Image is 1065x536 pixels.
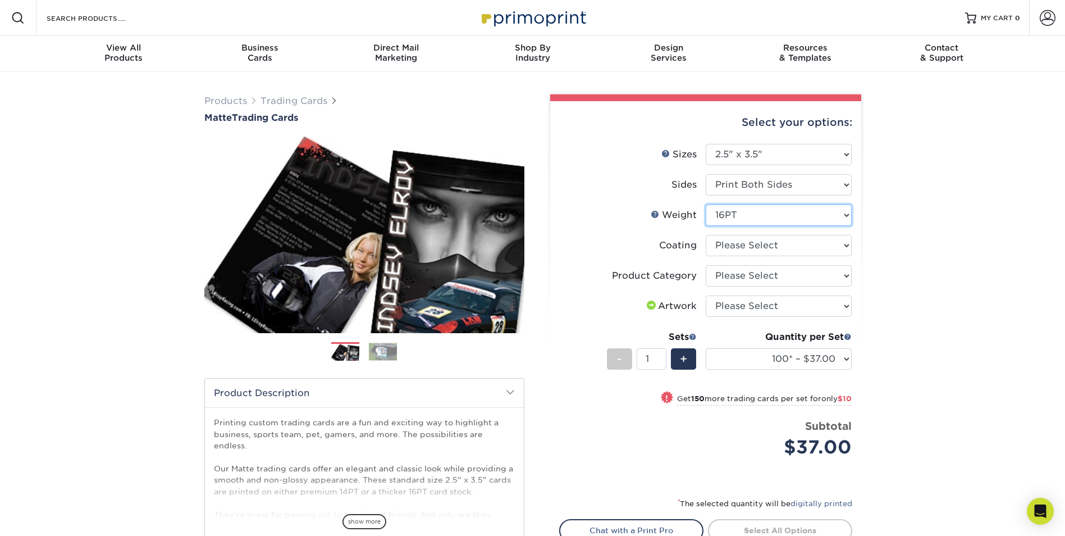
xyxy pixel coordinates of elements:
div: Products [56,43,192,63]
span: Contact [874,43,1010,53]
span: - [617,351,622,367]
a: Products [204,96,247,106]
div: Sets [607,330,697,344]
div: Cards [191,43,328,63]
strong: 150 [691,394,705,403]
div: Quantity per Set [706,330,852,344]
span: only [821,394,852,403]
span: 0 [1015,14,1020,22]
span: Business [191,43,328,53]
input: SEARCH PRODUCTS..... [45,11,155,25]
img: Trading Cards 01 [331,343,359,362]
div: $37.00 [714,434,852,461]
h2: Product Description [205,379,524,407]
strong: Subtotal [805,420,852,432]
div: & Templates [737,43,874,63]
a: DesignServices [601,36,737,72]
a: Direct MailMarketing [328,36,464,72]
span: ! [665,392,668,404]
div: Sides [671,178,697,192]
a: View AllProducts [56,36,192,72]
h1: Trading Cards [204,112,524,123]
img: Matte 01 [204,124,524,346]
div: Industry [464,43,601,63]
a: BusinessCards [191,36,328,72]
img: Primoprint [477,6,589,30]
div: Weight [651,208,697,222]
span: $10 [838,394,852,403]
span: Resources [737,43,874,53]
small: The selected quantity will be [678,499,852,508]
span: Design [601,43,737,53]
span: View All [56,43,192,53]
span: MY CART [981,13,1013,23]
a: Shop ByIndustry [464,36,601,72]
div: Coating [659,239,697,252]
div: Product Category [612,269,697,283]
span: + [680,351,687,367]
span: Direct Mail [328,43,464,53]
span: show more [342,514,386,529]
div: Artwork [645,299,697,313]
img: Trading Cards 02 [369,343,397,360]
div: Services [601,43,737,63]
span: Matte [204,112,232,123]
div: & Support [874,43,1010,63]
a: Contact& Support [874,36,1010,72]
span: Shop By [464,43,601,53]
a: Resources& Templates [737,36,874,72]
a: Trading Cards [260,96,327,106]
div: Marketing [328,43,464,63]
div: Sizes [661,148,697,161]
a: digitally printed [790,499,852,508]
small: Get more trading cards per set for [677,394,852,406]
div: Open Intercom Messenger [1027,498,1054,525]
a: MatteTrading Cards [204,112,524,123]
div: Select your options: [559,101,852,144]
